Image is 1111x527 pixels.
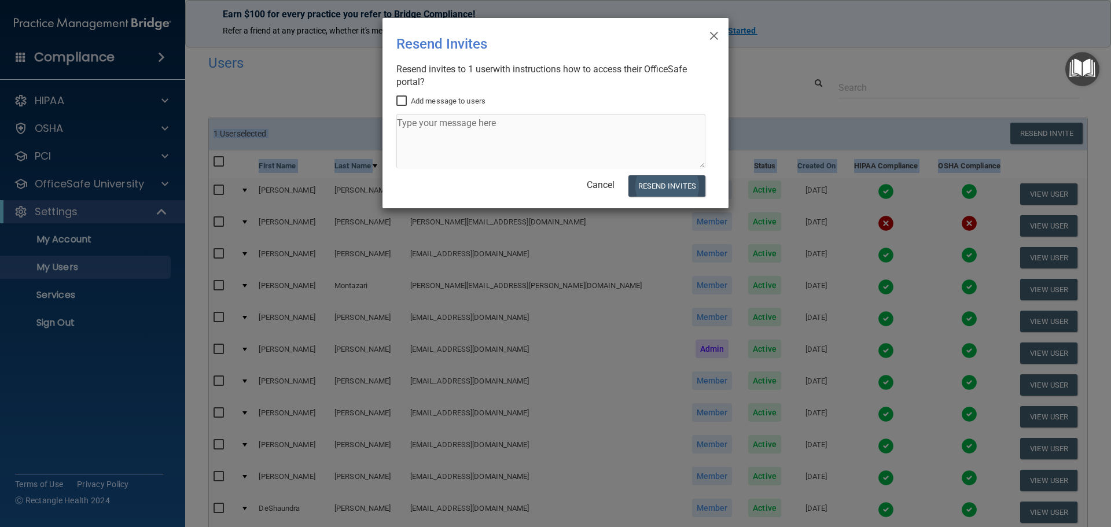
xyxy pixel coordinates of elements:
[396,27,667,61] div: Resend Invites
[1065,52,1099,86] button: Open Resource Center
[396,94,485,108] label: Add message to users
[709,23,719,46] span: ×
[587,179,615,190] a: Cancel
[396,63,705,89] div: Resend invites to 1 user with instructions how to access their OfficeSafe portal?
[396,97,410,106] input: Add message to users
[628,175,705,197] button: Resend Invites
